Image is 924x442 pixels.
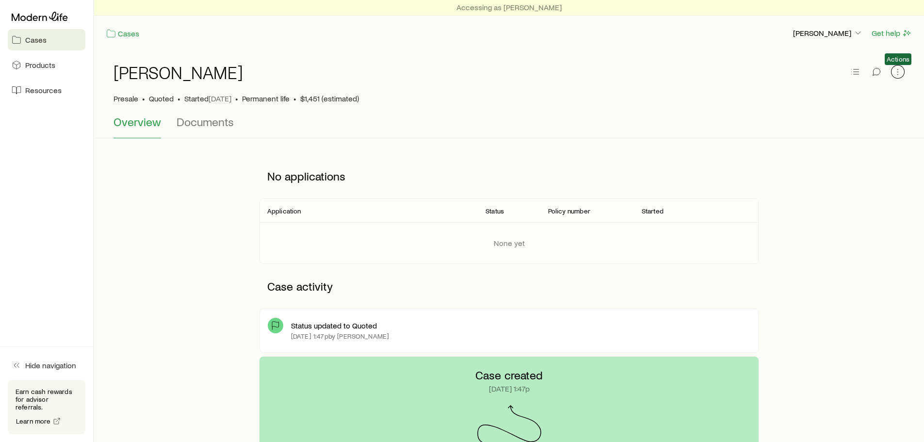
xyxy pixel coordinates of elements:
p: Started [184,94,231,103]
p: Accessing as [PERSON_NAME] [456,2,562,12]
a: Products [8,54,85,76]
button: Get help [871,28,912,39]
span: Actions [887,55,909,63]
p: [DATE] 1:47p [489,384,530,393]
span: • [293,94,296,103]
button: Hide navigation [8,355,85,376]
span: $1,451 (estimated) [300,94,359,103]
span: Quoted [149,94,174,103]
p: [DATE] 1:47p by [PERSON_NAME] [291,332,389,340]
p: Case activity [259,272,759,301]
p: No applications [259,162,759,191]
p: Started [642,207,664,215]
span: Cases [25,35,47,45]
span: Documents [177,115,234,129]
a: Cases [8,29,85,50]
p: Presale [113,94,138,103]
p: Earn cash rewards for advisor referrals. [16,388,78,411]
p: Status updated to Quoted [291,321,377,330]
span: Learn more [16,418,51,425]
p: Case created [475,368,543,382]
span: • [235,94,238,103]
p: Policy number [548,207,590,215]
span: • [142,94,145,103]
span: • [178,94,180,103]
a: Cases [106,28,140,39]
span: Hide navigation [25,360,76,370]
span: Permanent life [242,94,290,103]
span: [DATE] [209,94,231,103]
button: [PERSON_NAME] [793,28,863,39]
span: Resources [25,85,62,95]
h1: [PERSON_NAME] [113,63,243,82]
div: Earn cash rewards for advisor referrals.Learn more [8,380,85,434]
span: Products [25,60,55,70]
p: [PERSON_NAME] [793,28,863,38]
p: Status [486,207,504,215]
span: Overview [113,115,161,129]
p: Application [267,207,301,215]
a: Resources [8,80,85,101]
p: None yet [494,238,525,248]
div: Case details tabs [113,115,905,138]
